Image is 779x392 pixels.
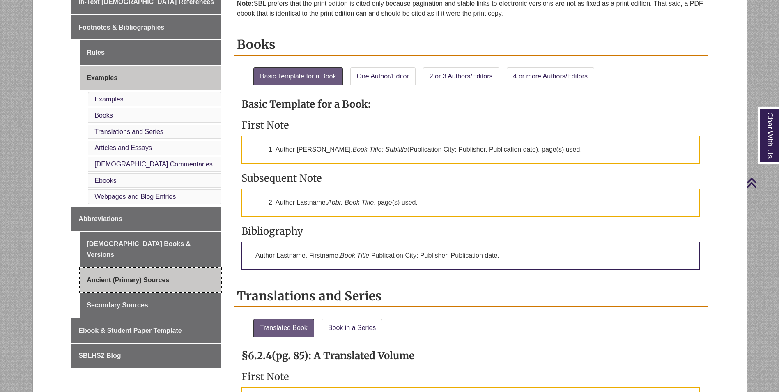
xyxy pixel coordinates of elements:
a: [DEMOGRAPHIC_DATA] Books & Versions [80,232,221,267]
a: Articles and Essays [94,144,152,151]
h2: Books [234,34,708,56]
span: SBLHS2 Blog [78,352,121,359]
a: Basic Template for a Book [253,67,343,85]
h3: Subsequent Note [241,172,700,184]
span: Ebook & Student Paper Template [78,327,182,334]
strong: (pg. 85): A Translated Volume [272,349,414,362]
a: Ancient (Primary) Sources [80,268,221,293]
h3: Bibliography [241,225,700,238]
a: Footnotes & Bibliographies [71,15,221,40]
strong: §6.2.4 [241,349,272,362]
a: One Author/Editor [350,67,416,85]
a: Book in a Series [322,319,383,337]
a: Books [94,112,113,119]
em: Abbr. Book Title [327,199,374,206]
strong: Basic Template for a Book: [241,98,371,111]
p: Author Lastname, Firstname. Publication City: Publisher, Publication date. [241,242,700,270]
a: [DEMOGRAPHIC_DATA] Commentaries [94,161,212,168]
a: Examples [80,66,221,90]
a: Back to Top [746,177,777,188]
h3: First Note [241,370,700,383]
a: Examples [94,96,123,103]
a: Translated Book [253,319,314,337]
h2: Translations and Series [234,286,708,307]
a: 2 or 3 Authors/Editors [423,67,499,85]
a: Translations and Series [94,128,163,135]
a: Ebook & Student Paper Template [71,318,221,343]
a: SBLHS2 Blog [71,344,221,368]
h3: First Note [241,119,700,131]
a: Secondary Sources [80,293,221,318]
p: 1. Author [PERSON_NAME], (Publication City: Publisher, Publication date), page(s) used. [241,136,700,164]
a: Abbreviations [71,207,221,231]
a: Rules [80,40,221,65]
span: Abbreviations [78,215,122,222]
p: 2. Author Lastname, , page(s) used. [241,189,700,217]
span: Footnotes & Bibliographies [78,24,164,31]
a: Ebooks [94,177,116,184]
em: Book Title: Subtitle [352,146,407,153]
em: Book Title. [340,252,371,259]
a: 4 or more Authors/Editors [507,67,594,85]
a: Webpages and Blog Entries [94,193,176,200]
